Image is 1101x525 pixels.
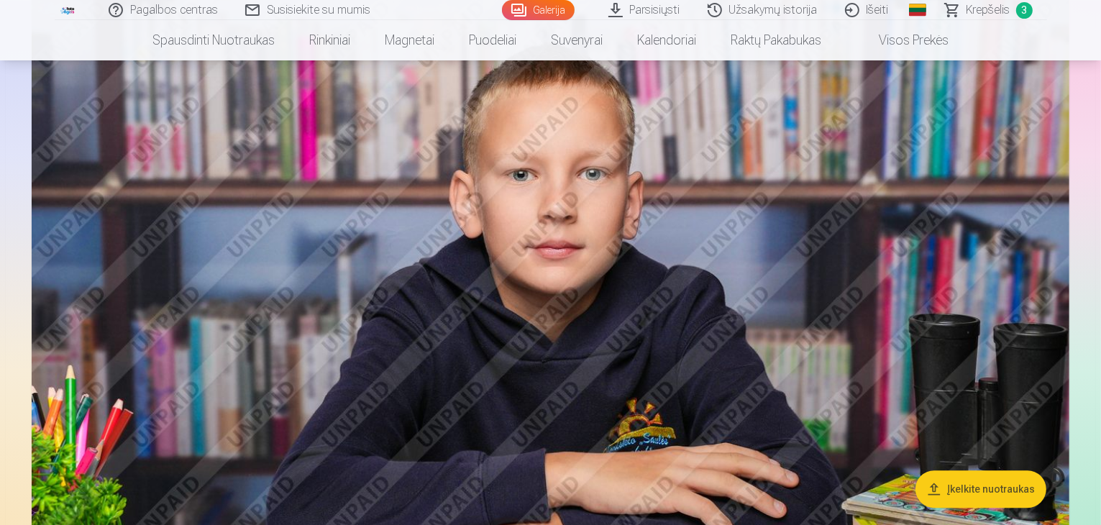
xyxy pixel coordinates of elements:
[367,20,452,60] a: Magnetai
[135,20,292,60] a: Spausdinti nuotraukas
[839,20,966,60] a: Visos prekės
[1016,2,1033,19] span: 3
[713,20,839,60] a: Raktų pakabukas
[967,1,1010,19] span: Krepšelis
[915,470,1046,508] button: Įkelkite nuotraukas
[620,20,713,60] a: Kalendoriai
[292,20,367,60] a: Rinkiniai
[534,20,620,60] a: Suvenyrai
[60,6,76,14] img: /fa2
[452,20,534,60] a: Puodeliai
